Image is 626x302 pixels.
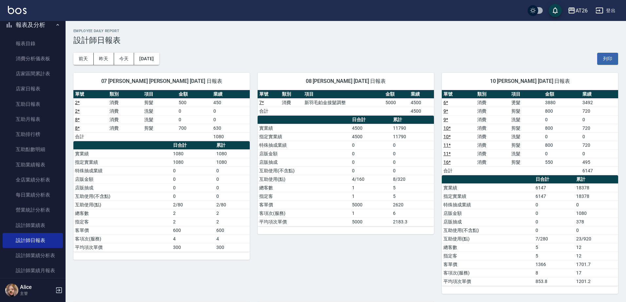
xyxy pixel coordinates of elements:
table: a dense table [442,175,618,286]
td: 新羽毛鉑金接髮調整 [303,98,384,107]
td: 指定客 [442,252,534,260]
td: 0 [350,166,391,175]
td: 18378 [575,192,618,200]
th: 金額 [543,90,581,99]
td: 18378 [575,183,618,192]
td: 0 [171,166,215,175]
td: 4500 [409,107,434,115]
button: save [549,4,562,17]
td: 1 [350,183,391,192]
td: 5 [534,252,575,260]
td: 消費 [476,149,509,158]
td: 客項次(服務) [73,235,171,243]
td: 實業績 [442,183,534,192]
a: 互助日報表 [3,97,63,112]
td: 1080 [171,158,215,166]
td: 800 [543,141,581,149]
td: 互助使用(不含點) [442,226,534,235]
th: 單號 [258,90,280,99]
td: 消費 [476,158,509,166]
a: 設計師業績表 [3,218,63,233]
td: 800 [543,107,581,115]
button: [DATE] [134,53,159,65]
td: 剪髮 [143,124,177,132]
a: 每日業績分析表 [3,187,63,202]
a: 營業統計分析表 [3,202,63,217]
th: 項目 [303,90,384,99]
td: 1080 [171,149,215,158]
td: 6147 [581,166,618,175]
td: 2620 [391,200,434,209]
th: 類別 [476,90,509,99]
td: 0 [171,183,215,192]
td: 剪髮 [510,141,543,149]
td: 0 [350,149,391,158]
td: 12 [575,243,618,252]
td: 1 [350,192,391,200]
img: Logo [8,6,27,14]
td: 3880 [543,98,581,107]
a: 消費分析儀表板 [3,51,63,66]
th: 類別 [280,90,303,99]
td: 3492 [581,98,618,107]
td: 0 [581,115,618,124]
td: 500 [177,98,211,107]
td: 剪髮 [510,158,543,166]
th: 業績 [581,90,618,99]
button: 今天 [114,53,134,65]
td: 平均項次單價 [258,217,350,226]
a: 設計師業績分析表 [3,248,63,263]
td: 消費 [108,98,142,107]
td: 0 [171,175,215,183]
div: AT26 [576,7,588,15]
td: 消費 [108,107,142,115]
td: 店販金額 [73,175,171,183]
td: 指定客 [73,217,171,226]
button: 前天 [73,53,94,65]
td: 300 [215,243,250,252]
td: 720 [581,124,618,132]
button: 列印 [597,53,618,65]
td: 300 [171,243,215,252]
td: 1080 [215,158,250,166]
td: 23/920 [575,235,618,243]
td: 2 [215,209,250,217]
td: 合計 [73,132,108,141]
a: 設計師日報表 [3,233,63,248]
td: 600 [171,226,215,235]
td: 1701.7 [575,260,618,269]
td: 客單價 [73,226,171,235]
td: 0 [543,149,581,158]
td: 2183.3 [391,217,434,226]
td: 平均項次單價 [73,243,171,252]
td: 5000 [350,200,391,209]
span: 08 [PERSON_NAME] [DATE] 日報表 [265,78,426,85]
td: 0 [534,226,575,235]
td: 2 [215,217,250,226]
td: 合計 [442,166,476,175]
a: 店家日報表 [3,81,63,96]
img: Person [5,284,18,297]
td: 4/160 [350,175,391,183]
td: 0 [391,158,434,166]
td: 1080 [575,209,618,217]
td: 洗髮 [510,149,543,158]
th: 日合計 [534,175,575,184]
td: 總客數 [73,209,171,217]
td: 0 [543,115,581,124]
td: 剪髮 [510,124,543,132]
td: 特殊抽成業績 [442,200,534,209]
td: 0 [212,107,250,115]
a: 店家區間累計表 [3,66,63,81]
td: 378 [575,217,618,226]
td: 消費 [280,98,303,107]
td: 11790 [391,124,434,132]
td: 互助使用(不含點) [258,166,350,175]
td: 消費 [476,141,509,149]
td: 洗髮 [143,107,177,115]
td: 12 [575,252,618,260]
td: 0 [177,115,211,124]
td: 客項次(服務) [258,209,350,217]
td: 700 [177,124,211,132]
td: 消費 [476,107,509,115]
